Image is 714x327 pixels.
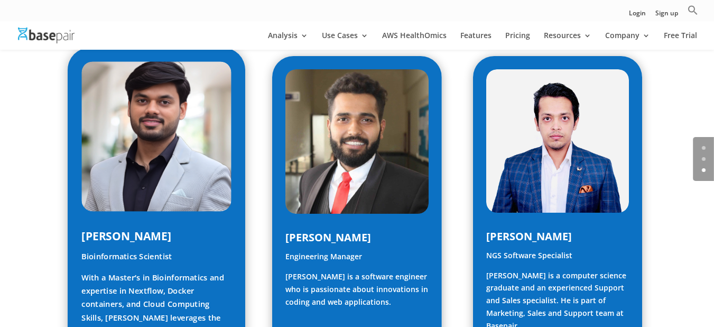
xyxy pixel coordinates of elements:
[486,249,629,269] p: NGS Software Specialist
[460,32,492,50] a: Features
[18,28,75,43] img: Basepair
[285,250,428,270] p: Engineering Manager
[268,32,308,50] a: Analysis
[688,5,698,21] a: Search Icon Link
[688,5,698,15] svg: Search
[285,230,371,244] span: [PERSON_NAME]
[505,32,530,50] a: Pricing
[322,32,368,50] a: Use Cases
[702,146,706,150] a: 0
[629,10,646,21] a: Login
[382,32,447,50] a: AWS HealthOmics
[81,229,171,244] span: [PERSON_NAME]
[702,168,706,172] a: 2
[544,32,591,50] a: Resources
[486,229,572,243] span: [PERSON_NAME]
[285,270,428,308] p: [PERSON_NAME] is a software engineer who is passionate about innovations in coding and web applic...
[702,157,706,161] a: 1
[664,32,697,50] a: Free Trial
[81,250,231,271] p: Bioinformatics Scientist
[655,10,678,21] a: Sign up
[605,32,650,50] a: Company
